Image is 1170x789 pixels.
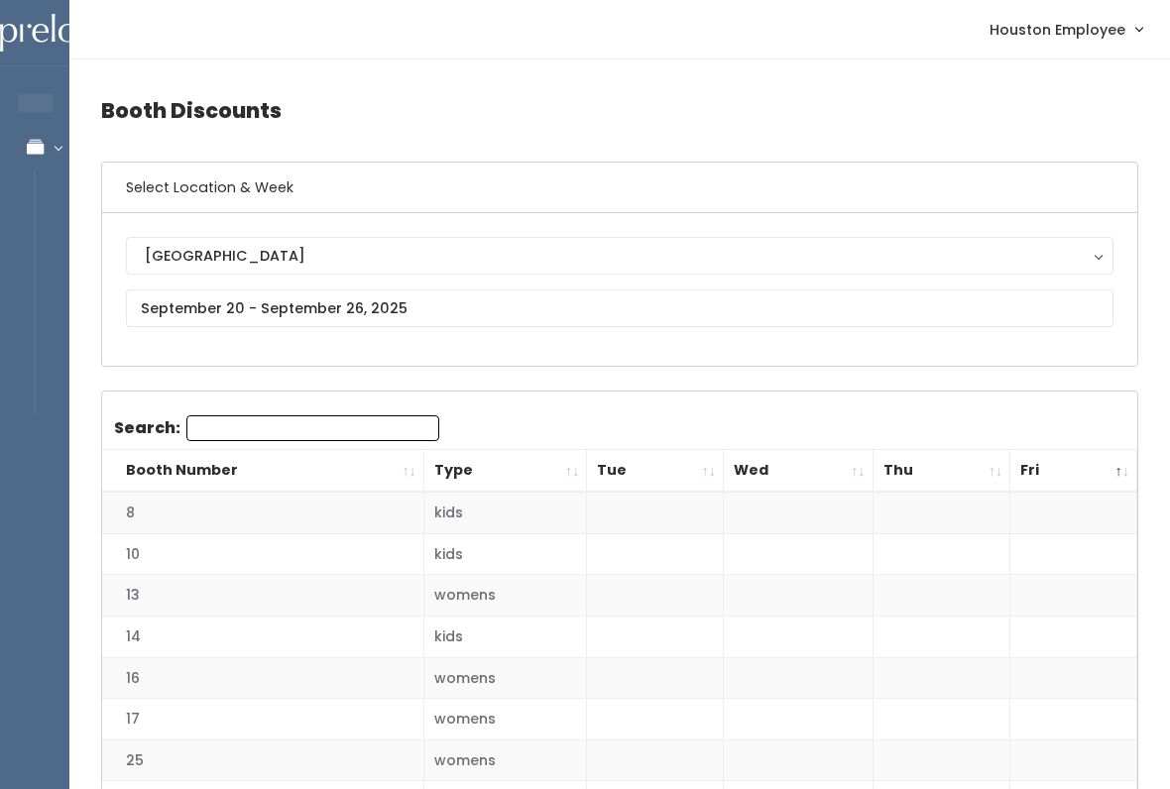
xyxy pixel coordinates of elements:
td: kids [423,617,587,658]
th: Type: activate to sort column ascending [423,450,587,493]
td: womens [423,739,587,781]
td: 10 [102,533,423,575]
a: Houston Employee [970,8,1162,51]
td: 17 [102,699,423,740]
th: Booth Number: activate to sort column ascending [102,450,423,493]
th: Fri: activate to sort column descending [1010,450,1137,493]
td: 14 [102,617,423,658]
label: Search: [114,415,439,441]
h4: Booth Discounts [101,83,1138,138]
input: Search: [186,415,439,441]
th: Tue: activate to sort column ascending [587,450,724,493]
td: 16 [102,657,423,699]
td: 25 [102,739,423,781]
td: womens [423,699,587,740]
td: kids [423,533,587,575]
h6: Select Location & Week [102,163,1137,213]
input: September 20 - September 26, 2025 [126,289,1113,327]
td: kids [423,492,587,533]
td: 8 [102,492,423,533]
span: Houston Employee [990,19,1125,41]
td: womens [423,657,587,699]
td: womens [423,575,587,617]
div: [GEOGRAPHIC_DATA] [145,245,1095,267]
td: 13 [102,575,423,617]
button: [GEOGRAPHIC_DATA] [126,237,1113,275]
th: Thu: activate to sort column ascending [873,450,1010,493]
th: Wed: activate to sort column ascending [724,450,874,493]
